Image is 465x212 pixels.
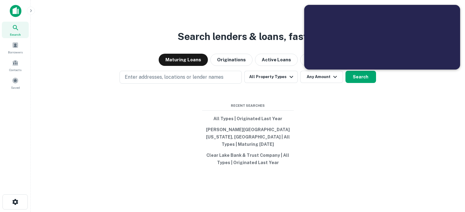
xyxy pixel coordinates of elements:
span: Search [10,32,21,37]
button: Lenders [300,54,337,66]
button: Originations [210,54,253,66]
span: Recent Searches [202,103,294,108]
p: Enter addresses, locations or lender names [125,74,223,81]
img: capitalize-icon.png [10,5,21,17]
button: Active Loans [255,54,298,66]
button: Enter addresses, locations or lender names [120,71,242,84]
h3: Search lenders & loans, faster. [178,29,318,44]
button: Any Amount [300,71,343,83]
a: Borrowers [2,39,29,56]
button: All Property Types [244,71,297,83]
span: Saved [11,85,20,90]
span: Borrowers [8,50,23,55]
button: Search [345,71,376,83]
span: Contacts [9,67,21,72]
a: Saved [2,75,29,91]
a: Contacts [2,57,29,74]
button: Maturing Loans [159,54,208,66]
a: Search [2,22,29,38]
button: All Types | Originated Last Year [202,113,294,124]
button: [PERSON_NAME][GEOGRAPHIC_DATA][US_STATE], [GEOGRAPHIC_DATA] | All Types | Maturing [DATE] [202,124,294,150]
iframe: Chat Widget [434,163,465,192]
button: Clear Lake Bank & Trust Company | All Types | Originated Last Year [202,150,294,168]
